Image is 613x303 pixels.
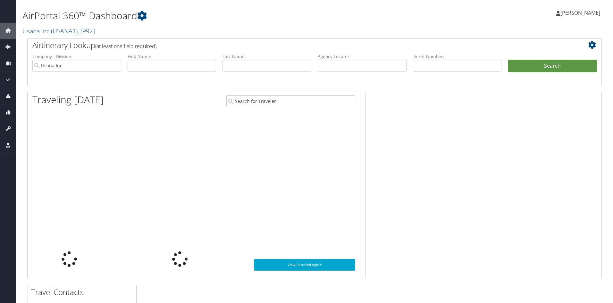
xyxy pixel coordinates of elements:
h2: Travel Contacts [31,287,136,298]
span: ( USANA1 ) [51,27,78,35]
span: [PERSON_NAME] [560,9,600,16]
a: [PERSON_NAME] [556,3,607,22]
span: (at least one field required) [95,43,156,50]
label: Agency Locator: [318,53,407,60]
h2: Airtinerary Lookup [32,40,549,51]
label: Last Name: [223,53,311,60]
h1: Traveling [DATE] [32,93,104,106]
input: Search for Traveler [226,95,355,107]
label: Ticket Number: [413,53,502,60]
span: , [ 992 ] [78,27,95,35]
a: Usana Inc [22,27,95,35]
a: View SecurityLogic® [254,259,355,271]
label: First Name: [128,53,216,60]
h1: AirPortal 360™ Dashboard [22,9,412,22]
label: Company - Division: [32,53,121,60]
button: Search [508,60,597,72]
